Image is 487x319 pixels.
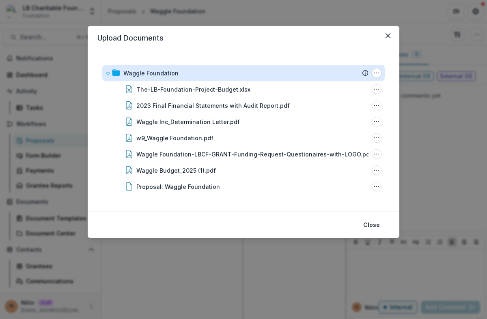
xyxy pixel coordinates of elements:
[136,166,216,175] div: Waggle Budget_2025 (1).pdf
[381,29,394,42] button: Close
[372,149,381,159] button: Waggle Foundation-LBCF-GRANT-Funding-Request-Questionaires-with-LOGO.pdf Options
[102,97,385,113] div: 2023 Final Financial Statements with Audit Report.pdf2023 Final Financial Statements with Audit R...
[123,69,179,77] div: Waggle Foundation
[102,113,385,130] div: Waggle Inc_Determination Letter.pdfWaggle Inc_Determination Letter.pdf Options
[136,182,220,191] div: Proposal: Waggle Foundation
[372,101,381,110] button: 2023 Final Financial Statements with Audit Report.pdf Options
[136,150,372,158] div: Waggle Foundation-LBCF-GRANT-Funding-Request-Questionaires-with-LOGO.pdf
[136,134,213,142] div: w9_Waggle Foundation.pdf
[102,130,385,146] div: w9_Waggle Foundation.pdfw9_Waggle Foundation.pdf Options
[136,85,250,94] div: The-LB-Foundation-Project-Budget.xlsx
[372,117,381,126] button: Waggle Inc_Determination Letter.pdf Options
[102,81,385,97] div: The-LB-Foundation-Project-Budget.xlsxThe-LB-Foundation-Project-Budget.xlsx Options
[372,68,381,78] button: Waggle Foundation Options
[102,65,385,195] div: Waggle FoundationWaggle Foundation OptionsThe-LB-Foundation-Project-Budget.xlsxThe-LB-Foundation-...
[372,165,381,175] button: Waggle Budget_2025 (1).pdf Options
[102,162,385,178] div: Waggle Budget_2025 (1).pdfWaggle Budget_2025 (1).pdf Options
[372,182,381,191] button: Proposal: Waggle Foundation Options
[102,178,385,195] div: Proposal: Waggle FoundationProposal: Waggle Foundation Options
[372,133,381,143] button: w9_Waggle Foundation.pdf Options
[102,65,385,81] div: Waggle FoundationWaggle Foundation Options
[372,84,381,94] button: The-LB-Foundation-Project-Budget.xlsx Options
[358,218,385,231] button: Close
[136,118,240,126] div: Waggle Inc_Determination Letter.pdf
[102,146,385,162] div: Waggle Foundation-LBCF-GRANT-Funding-Request-Questionaires-with-LOGO.pdfWaggle Foundation-LBCF-GR...
[88,26,399,50] header: Upload Documents
[136,101,290,110] div: 2023 Final Financial Statements with Audit Report.pdf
